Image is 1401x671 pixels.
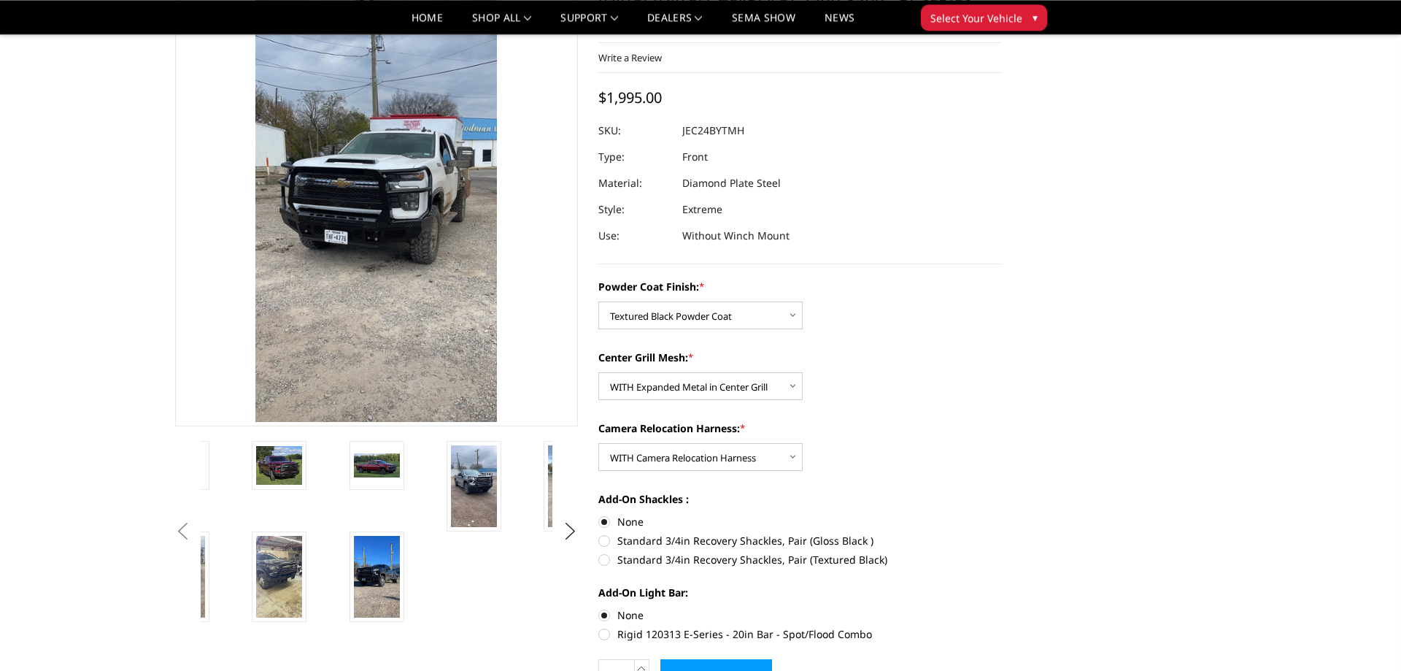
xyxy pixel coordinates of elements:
[598,170,671,196] dt: Material:
[921,4,1047,31] button: Select Your Vehicle
[256,446,302,486] img: 2024-2025 Chevrolet 2500-3500 - FT Series - Extreme Front Bumper
[682,118,744,144] dd: JEC24BYTMH
[682,196,722,223] dd: Extreme
[825,12,854,34] a: News
[598,51,662,64] a: Write a Review
[930,10,1022,26] span: Select Your Vehicle
[256,536,302,618] img: 2024-2025 Chevrolet 2500-3500 - FT Series - Extreme Front Bumper
[598,279,1001,294] label: Powder Coat Finish:
[171,521,193,542] button: Previous
[598,491,1001,507] label: Add-On Shackles :
[598,626,1001,642] label: Rigid 120313 E-Series - 20in Bar - Spot/Flood Combo
[647,12,703,34] a: Dealers
[412,12,443,34] a: Home
[598,585,1001,600] label: Add-On Light Bar:
[451,445,497,527] img: 2024-2025 Chevrolet 2500-3500 - FT Series - Extreme Front Bumper
[598,196,671,223] dt: Style:
[560,12,618,34] a: Support
[560,521,582,542] button: Next
[472,12,531,34] a: shop all
[598,421,1001,436] label: Camera Relocation Harness:
[598,88,662,107] span: $1,995.00
[598,144,671,170] dt: Type:
[732,12,795,34] a: SEMA Show
[598,223,671,249] dt: Use:
[598,514,1001,529] label: None
[598,350,1001,365] label: Center Grill Mesh:
[598,552,1001,567] label: Standard 3/4in Recovery Shackles, Pair (Textured Black)
[1033,9,1038,25] span: ▾
[682,144,708,170] dd: Front
[354,453,400,478] img: 2024-2025 Chevrolet 2500-3500 - FT Series - Extreme Front Bumper
[598,607,1001,623] label: None
[548,445,594,527] img: 2024-2025 Chevrolet 2500-3500 - FT Series - Extreme Front Bumper
[682,223,790,249] dd: Without Winch Mount
[598,533,1001,548] label: Standard 3/4in Recovery Shackles, Pair (Gloss Black )
[354,536,400,618] img: 2024-2025 Chevrolet 2500-3500 - FT Series - Extreme Front Bumper
[682,170,781,196] dd: Diamond Plate Steel
[598,118,671,144] dt: SKU:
